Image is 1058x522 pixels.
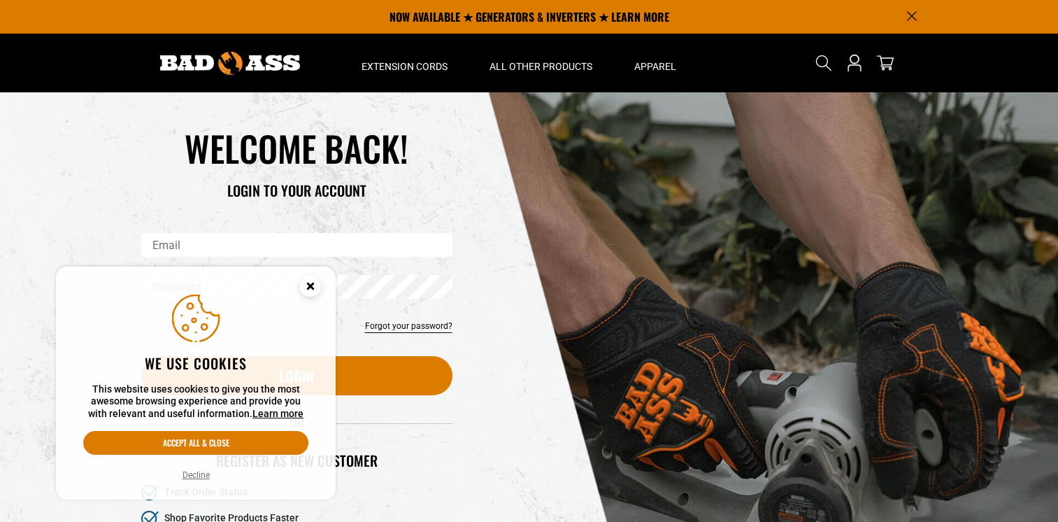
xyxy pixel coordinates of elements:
h2: We use cookies [83,354,308,372]
summary: All Other Products [469,34,613,92]
button: Decline [178,468,214,482]
img: Bad Ass Extension Cords [160,52,300,75]
h3: LOGIN TO YOUR ACCOUNT [141,181,452,199]
aside: Cookie Consent [56,267,336,500]
span: Extension Cords [362,60,448,73]
h1: WELCOME BACK! [141,126,452,170]
p: This website uses cookies to give you the most awesome browsing experience and provide you with r... [83,383,308,421]
summary: Search [813,52,835,74]
button: Accept all & close [83,431,308,455]
summary: Extension Cords [341,34,469,92]
a: Forgot your password? [365,320,452,332]
summary: Apparel [613,34,697,92]
a: Learn more [252,408,303,419]
span: Apparel [634,60,676,73]
span: All Other Products [489,60,592,73]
